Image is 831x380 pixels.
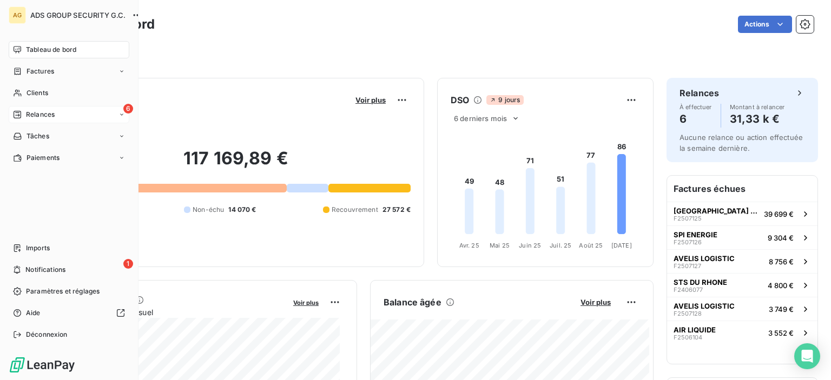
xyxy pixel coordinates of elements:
button: [GEOGRAPHIC_DATA] ESTF250712539 699 € [667,202,817,225]
span: AIR LIQUIDE [674,325,716,334]
div: Open Intercom Messenger [794,343,820,369]
h6: DSO [451,94,469,106]
span: Aucune relance ou action effectuée la semaine dernière. [680,133,803,152]
a: Aide [9,304,129,322]
h6: Relances [680,86,719,99]
span: Chiffre d'affaires mensuel [61,306,286,318]
span: AVELIS LOGISTIC [674,254,735,263]
span: [GEOGRAPHIC_DATA] EST [674,206,760,215]
span: Notifications [25,265,65,275]
span: 4 800 € [768,281,794,290]
span: 3 552 € [768,329,794,337]
span: Déconnexion [26,330,68,339]
span: F2507125 [674,215,702,222]
span: F2507126 [674,239,702,245]
span: Paramètres et réglages [26,286,100,296]
span: F2506104 [674,334,702,341]
span: Recouvrement [332,205,378,215]
span: Clients [27,88,48,98]
span: Tâches [27,131,49,141]
tspan: [DATE] [611,242,632,249]
h4: 31,33 k € [730,110,785,128]
span: 9 304 € [768,234,794,242]
span: F2507127 [674,263,701,269]
button: Voir plus [290,297,322,307]
span: 3 749 € [769,305,794,314]
span: F2406077 [674,286,703,293]
span: F2507128 [674,310,702,317]
button: AVELIS LOGISTICF25071278 756 € [667,249,817,273]
span: Voir plus [355,96,386,104]
div: AG [9,6,26,24]
span: Factures [27,66,54,76]
span: Non-échu [193,205,224,215]
span: 14 070 € [228,205,256,215]
span: Tableau de bord [26,45,76,55]
span: Aide [26,308,41,318]
span: 9 jours [486,95,523,105]
span: AVELIS LOGISTIC [674,302,735,310]
tspan: Avr. 25 [459,242,479,249]
span: À effectuer [680,104,712,110]
span: Paiements [27,153,60,163]
span: 27 572 € [382,205,411,215]
span: 8 756 € [769,257,794,266]
button: STS DU RHONEF24060774 800 € [667,273,817,297]
button: Voir plus [352,95,389,105]
span: Relances [26,110,55,119]
span: 1 [123,259,133,269]
button: Actions [738,16,792,33]
h2: 117 169,89 € [61,148,411,180]
tspan: Juin 25 [519,242,541,249]
span: Montant à relancer [730,104,785,110]
span: Imports [26,243,50,253]
tspan: Juil. 25 [550,242,571,249]
h6: Balance âgée [384,296,441,309]
button: Voir plus [577,297,614,307]
span: Voir plus [581,298,611,306]
button: AVELIS LOGISTICF25071283 749 € [667,297,817,321]
span: ADS GROUP SECURITY G.C. [30,11,126,19]
span: SPI ENERGIE [674,230,717,239]
img: Logo LeanPay [9,356,76,374]
h4: 6 [680,110,712,128]
span: 6 [123,104,133,114]
span: STS DU RHONE [674,278,727,286]
span: 6 derniers mois [454,114,507,123]
span: Voir plus [293,299,319,306]
tspan: Mai 25 [490,242,510,249]
button: SPI ENERGIEF25071269 304 € [667,225,817,249]
tspan: Août 25 [579,242,603,249]
h6: Factures échues [667,176,817,202]
button: AIR LIQUIDEF25061043 552 € [667,321,817,344]
span: 39 699 € [764,210,794,218]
